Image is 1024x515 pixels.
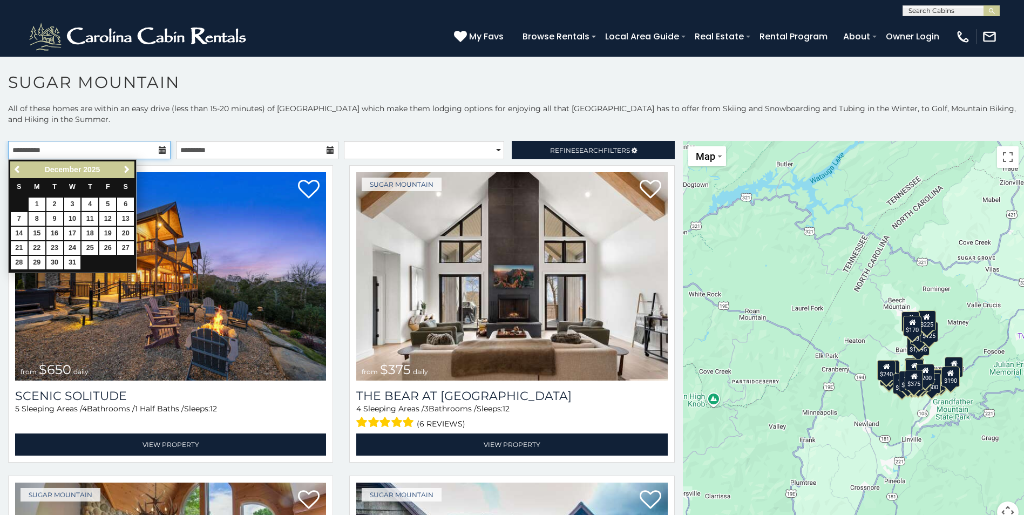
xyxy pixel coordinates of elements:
a: 7 [11,212,28,226]
a: 19 [99,227,116,240]
span: daily [413,368,428,376]
div: $650 [892,374,911,394]
div: $155 [945,357,963,377]
a: Scenic Solitude [15,389,326,403]
span: My Favs [469,30,504,43]
span: 12 [503,404,510,414]
img: White-1-2.png [27,21,251,53]
span: Refine Filters [550,146,630,154]
span: (6 reviews) [417,417,465,431]
a: 2 [46,198,63,211]
a: Next [120,163,133,177]
a: 27 [117,241,134,255]
a: 25 [82,241,98,255]
span: daily [73,368,89,376]
div: $375 [905,370,923,390]
a: 8 [29,212,45,226]
div: $190 [941,367,960,387]
span: 4 [356,404,361,414]
a: 17 [64,227,81,240]
a: Rental Program [754,27,833,46]
a: 30 [46,256,63,269]
a: Owner Login [880,27,945,46]
span: December [45,165,82,174]
img: The Bear At Sugar Mountain [356,172,667,381]
a: 18 [82,227,98,240]
h3: The Bear At Sugar Mountain [356,389,667,403]
div: $190 [905,358,923,378]
a: Sugar Mountain [362,488,442,502]
a: Local Area Guide [600,27,684,46]
span: from [21,368,37,376]
span: Previous [13,165,22,174]
img: Scenic Solitude [15,172,326,381]
span: Next [123,165,131,174]
a: 5 [99,198,116,211]
img: mail-regular-white.png [982,29,997,44]
a: The Bear At [GEOGRAPHIC_DATA] [356,389,667,403]
span: $650 [39,362,71,377]
a: About [838,27,876,46]
a: 28 [11,256,28,269]
div: $225 [918,310,936,331]
div: $1,095 [907,335,930,356]
div: $300 [905,359,924,380]
div: $170 [903,316,921,336]
div: $195 [928,370,946,390]
a: 20 [117,227,134,240]
a: 11 [82,212,98,226]
div: $125 [920,322,938,342]
span: Tuesday [52,183,57,191]
a: 23 [46,241,63,255]
a: 13 [117,212,134,226]
span: 12 [210,404,217,414]
div: $200 [916,364,934,384]
button: Change map style [688,146,726,166]
div: Sleeping Areas / Bathrooms / Sleeps: [356,403,667,431]
a: The Bear At Sugar Mountain from $375 daily [356,172,667,381]
span: Monday [34,183,40,191]
a: Browse Rentals [517,27,595,46]
a: 12 [99,212,116,226]
a: 14 [11,227,28,240]
a: RefineSearchFilters [512,141,674,159]
a: 6 [117,198,134,211]
a: Add to favorites [298,179,320,201]
a: 15 [29,227,45,240]
a: My Favs [454,30,506,44]
a: 3 [64,198,81,211]
span: Saturday [124,183,128,191]
div: Sleeping Areas / Bathrooms / Sleeps: [15,403,326,431]
span: Sunday [17,183,21,191]
a: 24 [64,241,81,255]
span: from [362,368,378,376]
a: 21 [11,241,28,255]
button: Toggle fullscreen view [997,146,1019,168]
span: $375 [380,362,411,377]
a: Add to favorites [640,489,661,512]
a: Real Estate [689,27,749,46]
span: Friday [106,183,110,191]
a: 22 [29,241,45,255]
span: 1 Half Baths / [135,404,184,414]
span: Wednesday [69,183,76,191]
a: Scenic Solitude from $650 daily [15,172,326,381]
a: Sugar Mountain [21,488,100,502]
span: 4 [82,404,87,414]
span: 3 [424,404,429,414]
a: 4 [82,198,98,211]
a: Sugar Mountain [362,178,442,191]
a: View Property [15,433,326,456]
a: 9 [46,212,63,226]
a: View Property [356,433,667,456]
span: Thursday [88,183,92,191]
a: 31 [64,256,81,269]
a: 26 [99,241,116,255]
div: $240 [901,311,920,332]
a: Add to favorites [298,489,320,512]
a: 16 [46,227,63,240]
a: Previous [11,163,25,177]
a: 29 [29,256,45,269]
span: Map [696,151,715,162]
span: 2025 [83,165,100,174]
